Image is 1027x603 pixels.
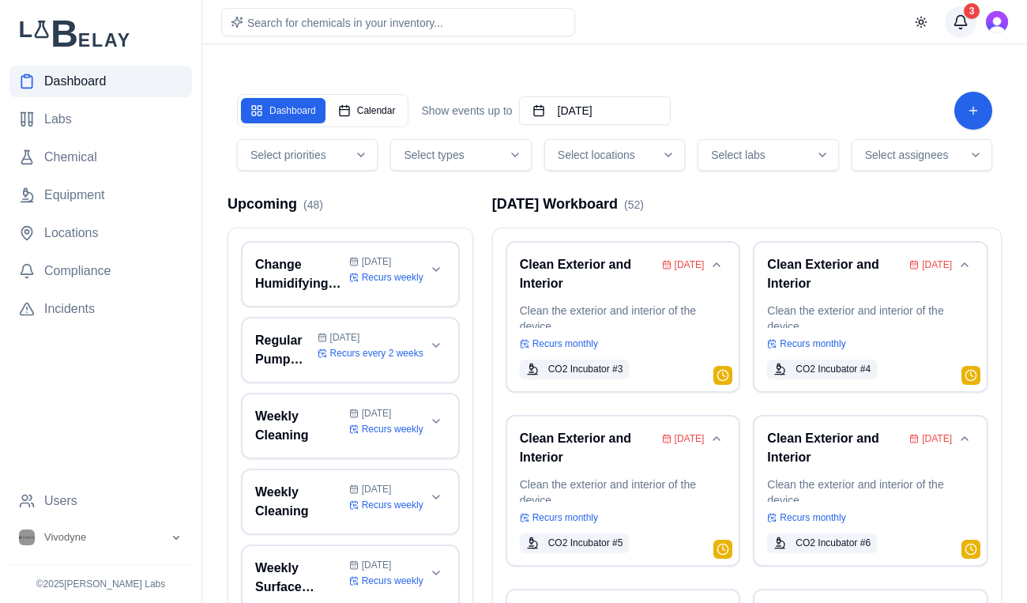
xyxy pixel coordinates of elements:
[44,72,106,91] span: Dashboard
[532,511,598,524] span: Recurs monthly
[255,255,343,293] h3: Change Humidifying Pan Water
[362,559,392,571] span: [DATE]
[9,141,192,173] a: Chemical
[955,429,974,448] button: Collapse card
[520,477,727,502] p: Clean the exterior and interior of the device.
[520,255,656,293] h3: Clean Exterior and Interior
[362,499,423,511] span: Recurs weekly
[767,429,903,467] h3: Clean Exterior and Interior
[241,469,460,535] div: Weekly Cleaning[DATE]Recurs weeklyExpand card
[241,393,460,459] div: Weekly Cleaning[DATE]Recurs weeklyExpand card
[865,147,949,163] span: Select assignees
[19,530,35,545] img: Vivodyne
[228,193,323,215] h2: Upcoming
[255,483,343,521] h3: Weekly Cleaning
[427,488,446,507] button: Expand card
[404,147,464,163] span: Select types
[753,415,988,567] div: Clean Exterior and Interior[DATE]Collapse cardClean the exterior and interior of the device.Recur...
[9,293,192,325] a: Incidents
[796,363,871,375] span: CO2 Incubator #4
[624,198,644,211] span: ( 52 )
[9,255,192,287] a: Compliance
[986,11,1008,33] img: Lois Tolvinski
[330,331,360,344] span: [DATE]
[767,477,974,502] p: Clean the exterior and interior of the device.
[907,8,935,36] button: Toggle theme
[675,258,705,271] span: [DATE]
[707,255,726,274] button: Collapse card
[707,429,726,448] button: Collapse card
[390,139,531,171] button: Select types
[303,198,323,211] span: ( 48 )
[44,262,111,281] span: Compliance
[852,139,992,171] button: Select assignees
[44,148,97,167] span: Chemical
[964,3,980,19] div: 3
[362,423,423,435] span: Recurs weekly
[955,255,974,274] button: Collapse card
[427,563,446,582] button: Expand card
[767,360,877,379] button: CO2 Incubator #4
[44,186,105,205] span: Equipment
[986,11,1008,33] button: Open user button
[520,360,630,379] button: CO2 Incubator #3
[362,575,423,587] span: Recurs weekly
[255,559,343,597] h3: Weekly Surface Cleaning
[548,363,623,375] span: CO2 Incubator #3
[9,578,192,590] p: © 2025 [PERSON_NAME] Labs
[255,331,311,369] h3: Regular Pump Check
[796,537,871,549] span: CO2 Incubator #6
[44,300,95,318] span: Incidents
[362,407,392,420] span: [DATE]
[9,104,192,135] a: Labs
[44,530,86,545] span: Vivodyne
[9,217,192,249] a: Locations
[9,523,192,552] button: Open organization switcher
[520,533,630,552] button: CO2 Incubator #5
[767,303,974,328] p: Clean the exterior and interior of the device.
[427,336,446,355] button: Expand card
[698,139,838,171] button: Select labs
[767,533,877,552] button: CO2 Incubator #6
[780,511,845,524] span: Recurs monthly
[44,492,77,511] span: Users
[247,17,443,29] span: Search for chemicals in your inventory...
[520,429,656,467] h3: Clean Exterior and Interior
[237,139,378,171] button: Select priorities
[427,412,446,431] button: Expand card
[9,66,192,97] a: Dashboard
[9,179,192,211] a: Equipment
[922,432,952,445] span: [DATE]
[548,537,623,549] span: CO2 Incubator #5
[9,485,192,517] a: Users
[711,147,765,163] span: Select labs
[362,255,392,268] span: [DATE]
[241,98,325,123] button: Dashboard
[954,92,992,130] button: Add Task or Chemical Request
[421,103,512,119] span: Show events up to
[330,347,423,360] span: Recurs every 2 weeks
[532,337,598,350] span: Recurs monthly
[506,415,741,567] div: Clean Exterior and Interior[DATE]Collapse cardClean the exterior and interior of the device.Recur...
[241,241,460,307] div: Change Humidifying Pan Water[DATE]Recurs weeklyExpand card
[255,407,343,445] h3: Weekly Cleaning
[44,110,72,129] span: Labs
[362,271,423,284] span: Recurs weekly
[558,147,635,163] span: Select locations
[9,19,192,47] img: Lab Belay Logo
[780,337,845,350] span: Recurs monthly
[506,241,741,393] div: Clean Exterior and Interior[DATE]Collapse cardClean the exterior and interior of the device.Recur...
[362,483,392,496] span: [DATE]
[767,255,903,293] h3: Clean Exterior and Interior
[544,139,685,171] button: Select locations
[241,317,460,383] div: Regular Pump Check[DATE]Recurs every 2 weeksExpand card
[329,98,405,123] button: Calendar
[520,303,727,328] p: Clean the exterior and interior of the device.
[427,260,446,279] button: Expand card
[519,96,671,125] button: [DATE]
[675,432,705,445] span: [DATE]
[753,241,988,393] div: Clean Exterior and Interior[DATE]Collapse cardClean the exterior and interior of the device.Recur...
[250,147,326,163] span: Select priorities
[44,224,99,243] span: Locations
[492,193,644,215] h2: [DATE] Workboard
